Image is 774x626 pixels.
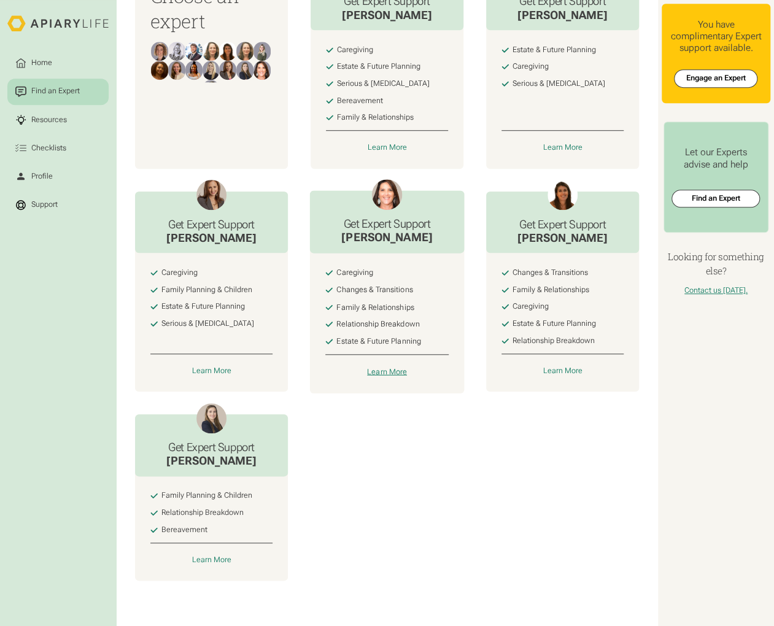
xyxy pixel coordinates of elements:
[513,336,595,346] div: Relationship Breakdown
[7,79,109,105] a: Find an Expert
[513,319,596,328] div: Estate & Future Planning
[7,163,109,190] a: Profile
[501,142,624,153] a: Learn More
[161,508,244,517] div: Relationship Breakdown
[29,114,69,125] div: Resources
[337,45,373,55] div: Caregiving
[192,366,231,376] div: Learn More
[166,231,257,245] div: [PERSON_NAME]
[29,199,60,211] div: Support
[513,268,588,277] div: Changes & Transitions
[517,218,608,231] h3: Get Expert Support
[326,142,449,153] a: Learn More
[341,217,432,231] h3: Get Expert Support
[336,320,419,330] div: Relationship Breakdown
[367,143,406,152] div: Learn More
[7,135,109,161] a: Checklists
[29,142,68,153] div: Checklists
[671,147,760,171] div: Let our Experts advise and help
[367,367,407,377] div: Learn More
[337,113,414,122] div: Family & Relationships
[543,366,582,376] div: Learn More
[513,45,596,55] div: Estate & Future Planning
[161,319,254,328] div: Serious & [MEDICAL_DATA]
[166,218,257,231] h3: Get Expert Support
[336,285,412,295] div: Changes & Transitions
[662,250,770,278] h4: Looking for something else?
[7,191,109,218] a: Support
[337,96,383,106] div: Bereavement
[517,9,608,23] div: [PERSON_NAME]
[342,9,432,23] div: [PERSON_NAME]
[166,441,257,454] h3: Get Expert Support
[161,302,245,311] div: Estate & Future Planning
[513,62,549,71] div: Caregiving
[336,337,420,347] div: Estate & Future Planning
[341,231,432,245] div: [PERSON_NAME]
[161,268,198,277] div: Caregiving
[161,285,252,295] div: Family Planning & Children
[29,171,55,182] div: Profile
[29,58,54,69] div: Home
[669,19,762,55] div: You have complimentary Expert support available.
[671,190,760,208] a: Find an Expert
[674,69,757,88] a: Engage an Expert
[684,286,748,295] a: Contact us [DATE].
[513,79,605,88] div: Serious & [MEDICAL_DATA]
[29,86,82,97] div: Find an Expert
[336,303,414,312] div: Family & Relationships
[325,366,449,377] a: Learn More
[543,143,582,152] div: Learn More
[513,302,549,311] div: Caregiving
[161,491,252,500] div: Family Planning & Children
[150,365,273,376] a: Learn More
[166,454,257,468] div: [PERSON_NAME]
[161,525,207,535] div: Bereavement
[513,285,589,295] div: Family & Relationships
[336,268,373,278] div: Caregiving
[7,107,109,133] a: Resources
[150,554,273,565] a: Learn More
[7,50,109,76] a: Home
[192,555,231,565] div: Learn More
[517,231,608,245] div: [PERSON_NAME]
[501,365,624,376] a: Learn More
[337,79,430,88] div: Serious & [MEDICAL_DATA]
[337,62,420,71] div: Estate & Future Planning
